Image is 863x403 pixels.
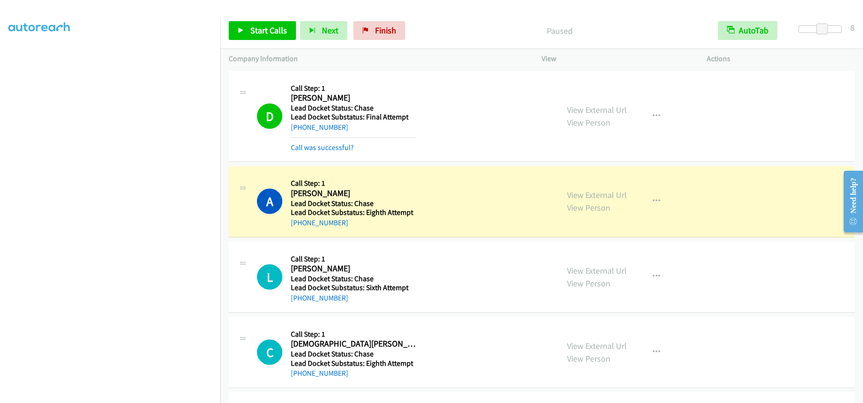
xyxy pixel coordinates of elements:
[291,103,416,113] h5: Lead Docket Status: Chase
[567,202,610,213] a: View Person
[291,283,416,292] h5: Lead Docket Substatus: Sixth Attempt
[707,53,855,64] p: Actions
[257,340,282,365] h1: C
[291,123,348,132] a: [PHONE_NUMBER]
[291,349,416,359] h5: Lead Docket Status: Chase
[291,369,348,378] a: [PHONE_NUMBER]
[353,21,405,40] a: Finish
[291,218,348,227] a: [PHONE_NUMBER]
[257,189,282,214] h1: A
[567,340,627,351] a: View External Url
[291,208,416,217] h5: Lead Docket Substatus: Eighth Attempt
[291,339,416,349] h2: [DEMOGRAPHIC_DATA][PERSON_NAME]
[291,293,348,302] a: [PHONE_NUMBER]
[291,359,416,368] h5: Lead Docket Substatus: Eighth Attempt
[291,274,416,284] h5: Lead Docket Status: Chase
[291,112,416,122] h5: Lead Docket Substatus: Final Attempt
[322,25,338,36] span: Next
[567,190,627,200] a: View External Url
[542,53,690,64] p: View
[257,264,282,290] h1: L
[291,179,416,188] h5: Call Step: 1
[850,21,855,34] div: 8
[567,265,627,276] a: View External Url
[291,199,416,208] h5: Lead Docket Status: Chase
[257,103,282,129] h1: D
[418,24,701,37] p: Paused
[257,340,282,365] div: The call is yet to be attempted
[291,93,416,103] h2: [PERSON_NAME]
[291,84,416,93] h5: Call Step: 1
[291,188,416,199] h2: [PERSON_NAME]
[257,264,282,290] div: The call is yet to be attempted
[567,278,610,289] a: View Person
[836,164,863,239] iframe: Resource Center
[300,21,347,40] button: Next
[229,53,525,64] p: Company Information
[291,254,416,264] h5: Call Step: 1
[375,25,396,36] span: Finish
[291,330,416,339] h5: Call Step: 1
[567,104,627,115] a: View External Url
[567,117,610,128] a: View Person
[229,21,296,40] a: Start Calls
[250,25,287,36] span: Start Calls
[291,263,416,274] h2: [PERSON_NAME]
[567,353,610,364] a: View Person
[291,143,354,152] a: Call was successful?
[718,21,777,40] button: AutoTab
